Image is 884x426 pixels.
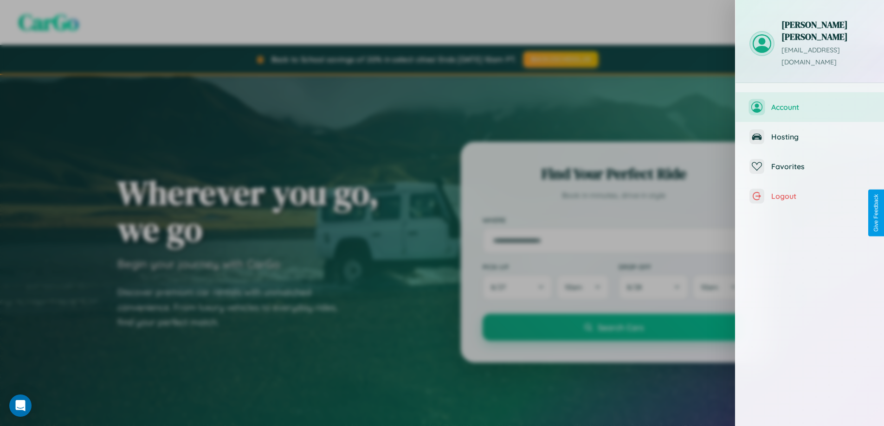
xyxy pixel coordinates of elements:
button: Account [736,92,884,122]
p: [EMAIL_ADDRESS][DOMAIN_NAME] [781,45,870,69]
button: Favorites [736,152,884,181]
span: Hosting [771,132,870,141]
h3: [PERSON_NAME] [PERSON_NAME] [781,19,870,43]
span: Favorites [771,162,870,171]
button: Logout [736,181,884,211]
span: Logout [771,191,870,201]
button: Hosting [736,122,884,152]
span: Account [771,102,870,112]
div: Open Intercom Messenger [9,394,32,417]
div: Give Feedback [873,194,879,232]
